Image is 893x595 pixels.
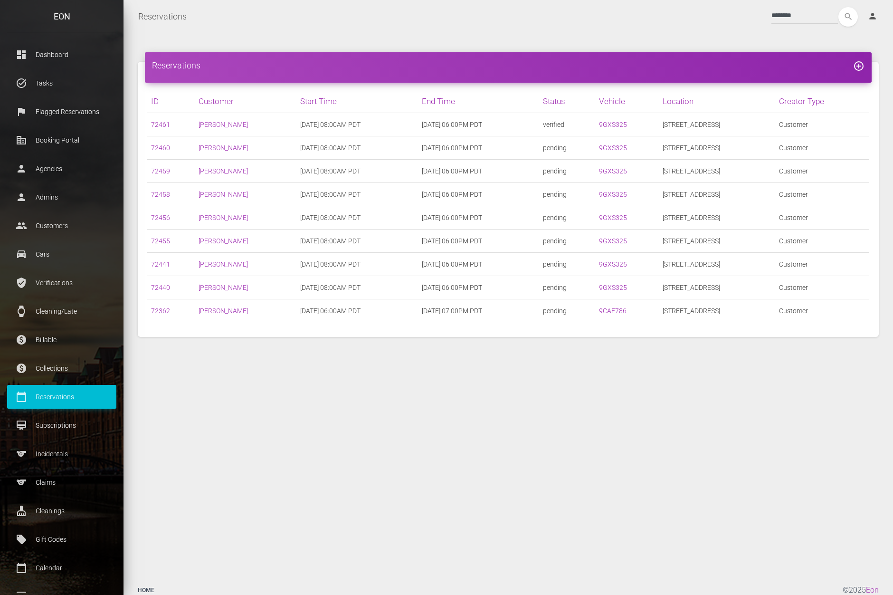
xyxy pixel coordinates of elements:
[7,328,116,352] a: paid Billable
[659,253,775,276] td: [STREET_ADDRESS]
[7,242,116,266] a: drive_eta Cars
[539,253,595,276] td: pending
[868,11,877,21] i: person
[199,167,248,175] a: [PERSON_NAME]
[775,113,869,136] td: Customer
[599,214,627,221] a: 9GXS325
[853,60,864,72] i: add_circle_outline
[599,167,627,175] a: 9GXS325
[599,144,627,152] a: 9GXS325
[199,260,248,268] a: [PERSON_NAME]
[151,144,170,152] a: 72460
[775,160,869,183] td: Customer
[14,76,109,90] p: Tasks
[138,5,187,29] a: Reservations
[775,276,869,299] td: Customer
[599,307,627,315] a: 9CAF786
[14,105,109,119] p: Flagged Reservations
[14,361,109,375] p: Collections
[539,206,595,230] td: pending
[599,121,627,128] a: 9GXS325
[7,442,116,466] a: sports Incidentals
[775,299,869,323] td: Customer
[659,113,775,136] td: [STREET_ADDRESS]
[7,385,116,409] a: calendar_today Reservations
[296,160,418,183] td: [DATE] 08:00AM PDT
[539,230,595,253] td: pending
[147,90,195,113] th: ID
[151,167,170,175] a: 72459
[14,190,109,204] p: Admins
[152,59,864,71] h4: Reservations
[599,237,627,245] a: 9GXS325
[7,157,116,181] a: person Agencies
[659,136,775,160] td: [STREET_ADDRESS]
[7,499,116,523] a: cleaning_services Cleanings
[151,191,170,198] a: 72458
[7,528,116,551] a: local_offer Gift Codes
[14,48,109,62] p: Dashboard
[7,214,116,238] a: people Customers
[296,299,418,323] td: [DATE] 06:00AM PDT
[659,183,775,206] td: [STREET_ADDRESS]
[199,144,248,152] a: [PERSON_NAME]
[14,133,109,147] p: Booking Portal
[418,206,539,230] td: [DATE] 06:00PM PDT
[418,230,539,253] td: [DATE] 06:00PM PDT
[418,276,539,299] td: [DATE] 06:00PM PDT
[539,160,595,183] td: pending
[418,136,539,160] td: [DATE] 06:00PM PDT
[296,276,418,299] td: [DATE] 08:00AM PDT
[418,183,539,206] td: [DATE] 06:00PM PDT
[659,160,775,183] td: [STREET_ADDRESS]
[199,191,248,198] a: [PERSON_NAME]
[418,113,539,136] td: [DATE] 06:00PM PDT
[14,532,109,547] p: Gift Codes
[7,271,116,295] a: verified_user Verifications
[199,307,248,315] a: [PERSON_NAME]
[14,247,109,261] p: Cars
[418,90,539,113] th: End Time
[418,299,539,323] td: [DATE] 07:00PM PDT
[659,230,775,253] td: [STREET_ADDRESS]
[775,90,869,113] th: Creator Type
[296,90,418,113] th: Start Time
[296,253,418,276] td: [DATE] 08:00AM PDT
[539,90,595,113] th: Status
[296,230,418,253] td: [DATE] 08:00AM PDT
[418,253,539,276] td: [DATE] 06:00PM PDT
[866,585,879,595] a: Eon
[151,214,170,221] a: 72456
[659,276,775,299] td: [STREET_ADDRESS]
[14,390,109,404] p: Reservations
[7,185,116,209] a: person Admins
[7,356,116,380] a: paid Collections
[14,219,109,233] p: Customers
[7,413,116,437] a: card_membership Subscriptions
[7,100,116,124] a: flag Flagged Reservations
[539,113,595,136] td: verified
[7,556,116,580] a: calendar_today Calendar
[775,206,869,230] td: Customer
[14,504,109,518] p: Cleanings
[14,475,109,489] p: Claims
[775,136,869,160] td: Customer
[195,90,296,113] th: Customer
[599,284,627,291] a: 9GXS325
[151,260,170,268] a: 72441
[296,136,418,160] td: [DATE] 08:00AM PDT
[14,162,109,176] p: Agencies
[199,284,248,291] a: [PERSON_NAME]
[151,284,170,291] a: 72440
[151,121,170,128] a: 72461
[14,304,109,318] p: Cleaning/Late
[14,561,109,575] p: Calendar
[599,191,627,198] a: 9GXS325
[659,299,775,323] td: [STREET_ADDRESS]
[7,71,116,95] a: task_alt Tasks
[775,230,869,253] td: Customer
[659,206,775,230] td: [STREET_ADDRESS]
[14,333,109,347] p: Billable
[296,206,418,230] td: [DATE] 08:00AM PDT
[599,260,627,268] a: 9GXS325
